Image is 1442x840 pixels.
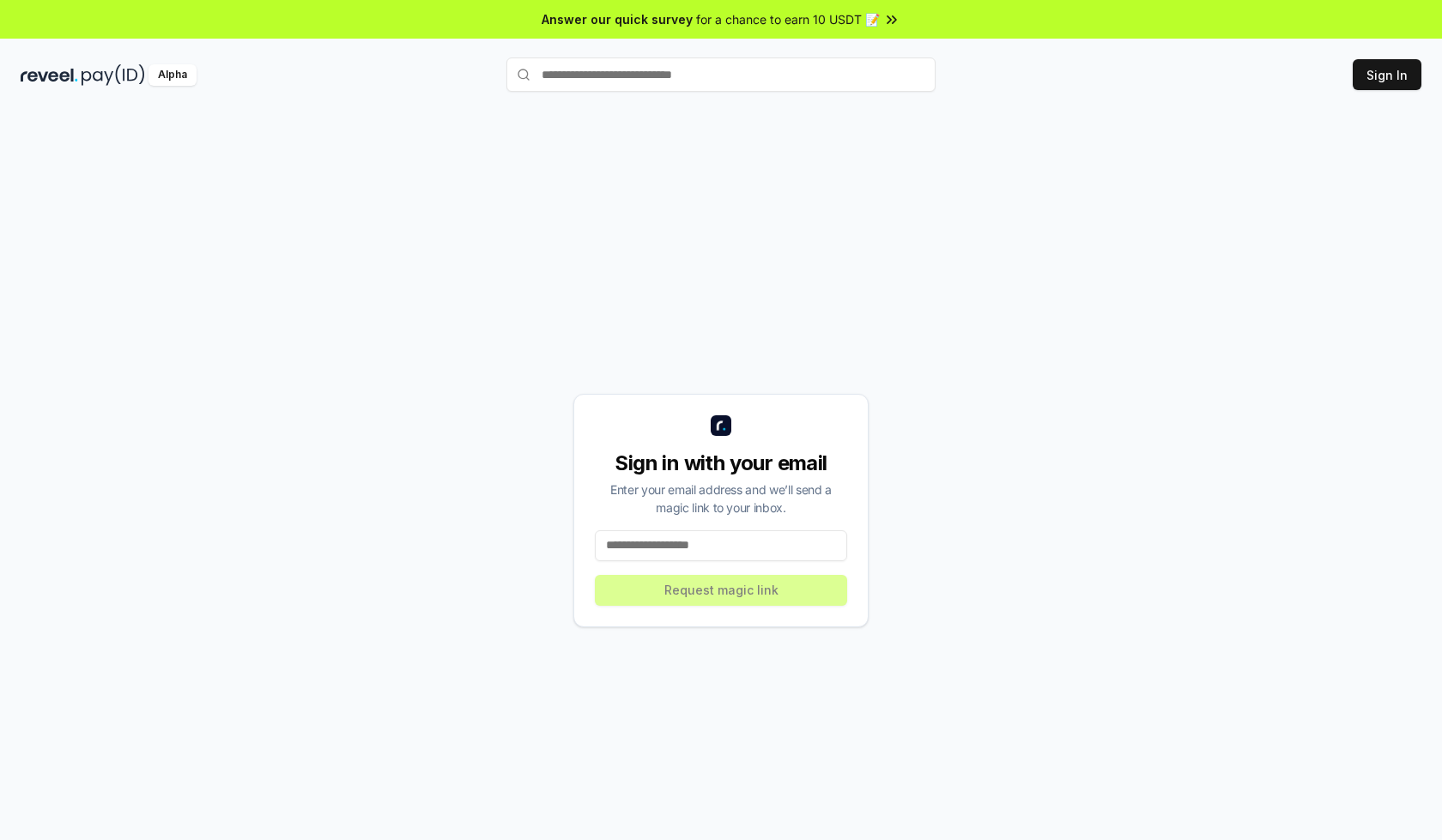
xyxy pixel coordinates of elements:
[1353,59,1421,90] button: Sign In
[595,450,847,477] div: Sign in with your email
[148,64,197,86] div: Alpha
[542,10,693,28] span: Answer our quick survey
[696,10,880,28] span: for a chance to earn 10 USDT 📝
[21,64,78,86] img: reveel_dark
[82,64,145,86] img: pay_id
[711,415,731,436] img: logo_small
[595,480,847,517] div: Enter your email address and we’ll send a magic link to your inbox.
